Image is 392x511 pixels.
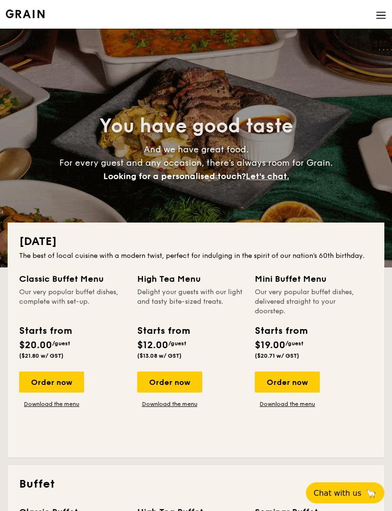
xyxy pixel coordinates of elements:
span: And we have great food. For every guest and any occasion, there’s always room for Grain. [59,144,333,181]
span: Let's chat. [246,171,289,181]
h2: Buffet [19,477,373,492]
div: Classic Buffet Menu [19,272,126,286]
div: Order now [255,372,320,393]
span: ($13.08 w/ GST) [137,352,182,359]
span: /guest [285,340,304,347]
button: Chat with us🦙 [306,482,384,503]
div: Order now [19,372,84,393]
div: Our very popular buffet dishes, delivered straight to your doorstep. [255,287,367,316]
span: $12.00 [137,340,168,351]
h2: [DATE] [19,234,373,249]
span: $19.00 [255,340,285,351]
div: Order now [137,372,202,393]
span: Looking for a personalised touch? [103,171,246,181]
a: Download the menu [137,400,202,408]
span: You have good taste [99,115,293,138]
span: ($21.80 w/ GST) [19,352,64,359]
div: Starts from [137,324,186,338]
div: Starts from [19,324,68,338]
span: $20.00 [19,340,52,351]
img: icon-hamburger-menu.db5d7e83.svg [376,10,386,21]
a: Download the menu [19,400,84,408]
span: ($20.71 w/ GST) [255,352,299,359]
div: High Tea Menu [137,272,244,286]
img: Grain [6,10,44,18]
div: Our very popular buffet dishes, complete with set-up. [19,287,126,316]
a: Download the menu [255,400,320,408]
div: Mini Buffet Menu [255,272,367,286]
span: /guest [168,340,186,347]
div: Delight your guests with our light and tasty bite-sized treats. [137,287,244,316]
span: Chat with us [314,489,361,498]
a: Logotype [6,10,44,18]
span: /guest [52,340,70,347]
div: Starts from [255,324,307,338]
span: 🦙 [365,488,377,499]
div: The best of local cuisine with a modern twist, perfect for indulging in the spirit of our nation’... [19,251,373,261]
